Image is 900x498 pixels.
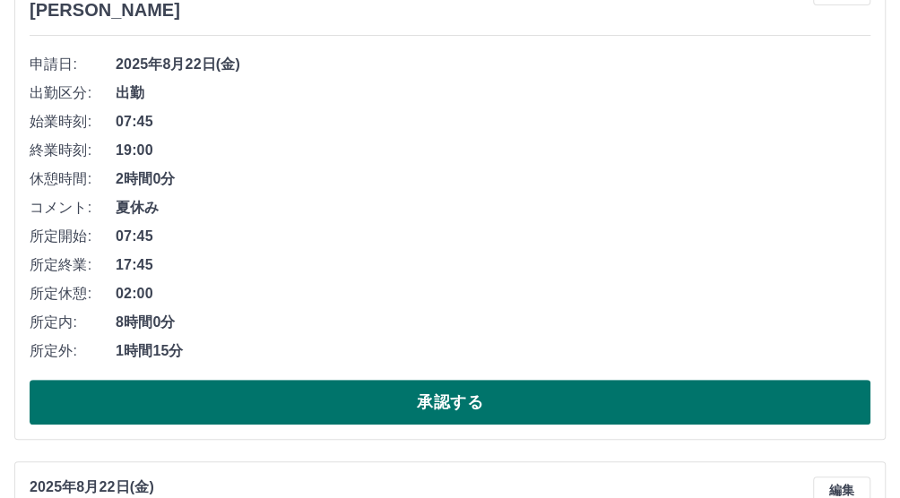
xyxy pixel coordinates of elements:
span: 所定開始: [30,226,116,247]
button: 承認する [30,380,870,425]
span: 休憩時間: [30,168,116,190]
span: 1時間15分 [116,340,870,362]
span: 出勤 [116,82,870,104]
span: 8時間0分 [116,312,870,333]
p: 2025年8月22日(金) [30,477,180,498]
span: 所定休憩: [30,283,116,305]
span: コメント: [30,197,116,219]
span: 所定終業: [30,254,116,276]
span: 始業時刻: [30,111,116,133]
span: 出勤区分: [30,82,116,104]
span: 所定内: [30,312,116,333]
span: 02:00 [116,283,870,305]
span: 申請日: [30,54,116,75]
span: 夏休み [116,197,870,219]
span: 所定外: [30,340,116,362]
span: 終業時刻: [30,140,116,161]
span: 17:45 [116,254,870,276]
span: 19:00 [116,140,870,161]
span: 07:45 [116,226,870,247]
span: 2025年8月22日(金) [116,54,870,75]
span: 2時間0分 [116,168,870,190]
span: 07:45 [116,111,870,133]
